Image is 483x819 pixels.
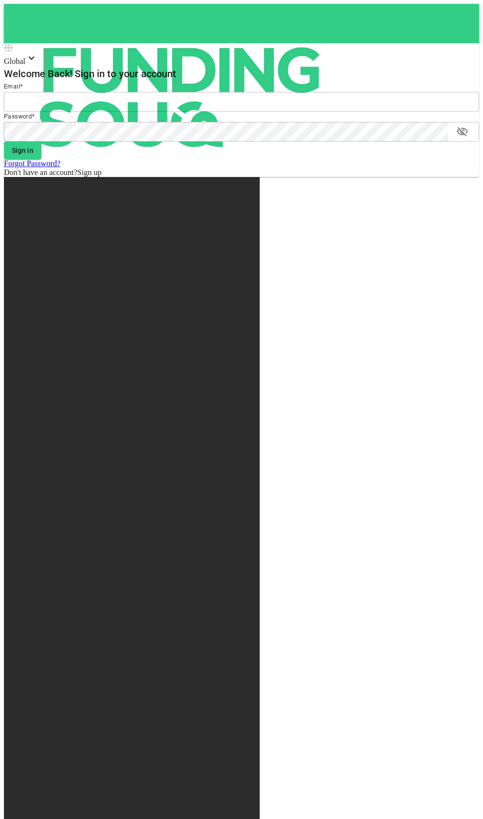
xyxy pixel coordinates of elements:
button: Sign in [4,142,41,159]
img: logo [4,4,358,191]
a: Forgot Password? [4,159,60,168]
span: Email [4,83,20,90]
span: Password [4,113,32,120]
span: Welcome Back! [4,68,72,80]
span: Sign up [77,168,101,176]
div: Global [4,52,479,66]
span: Sign in to your account [72,68,177,80]
input: email [4,92,479,112]
input: password [4,122,449,142]
span: Don't have an account? [4,168,77,176]
a: logo [4,4,479,43]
